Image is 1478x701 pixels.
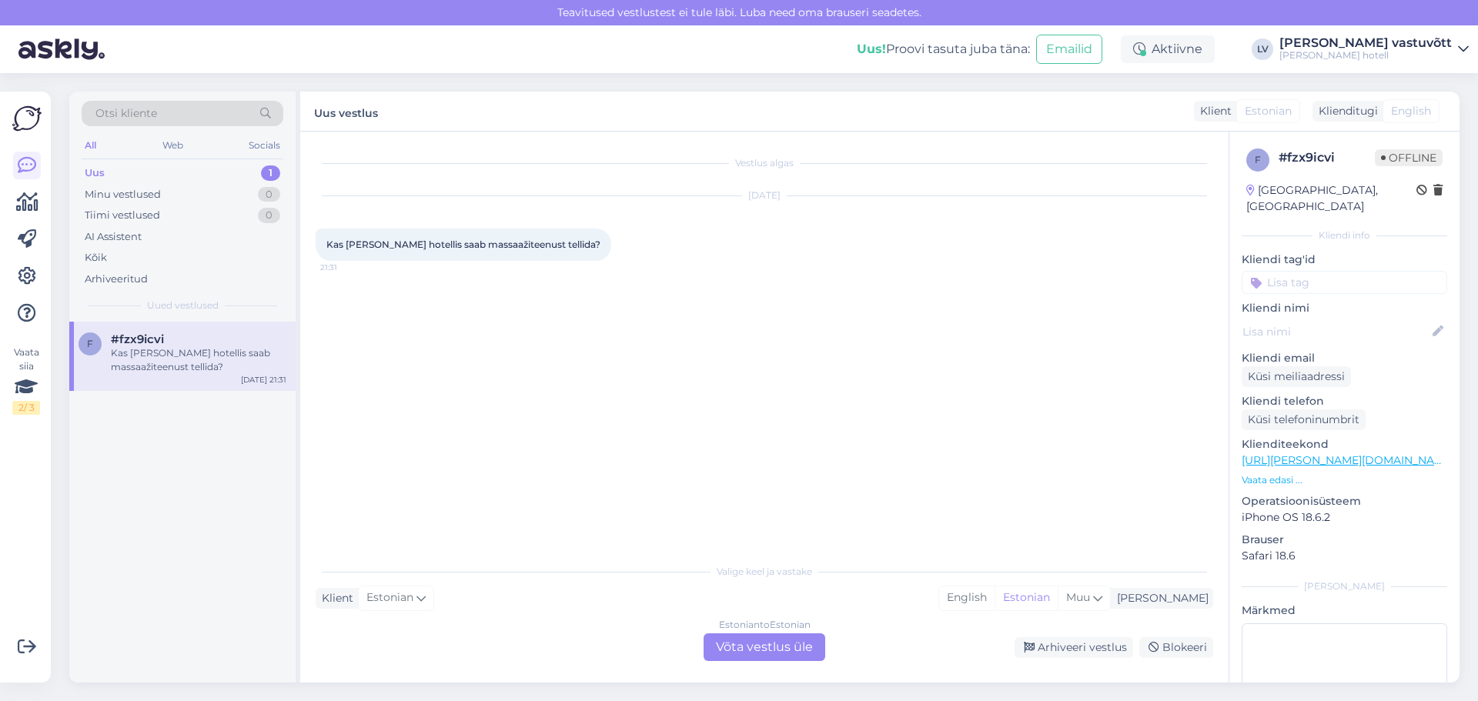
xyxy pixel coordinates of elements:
[1242,409,1366,430] div: Küsi telefoninumbrit
[1242,548,1447,564] p: Safari 18.6
[719,618,811,632] div: Estonian to Estonian
[258,187,280,202] div: 0
[1036,35,1102,64] button: Emailid
[87,338,93,349] span: f
[1242,509,1447,526] p: iPhone OS 18.6.2
[246,135,283,155] div: Socials
[1242,453,1454,467] a: [URL][PERSON_NAME][DOMAIN_NAME]
[1242,350,1447,366] p: Kliendi email
[1252,38,1273,60] div: LV
[857,42,886,56] b: Uus!
[95,105,157,122] span: Otsi kliente
[147,299,219,312] span: Uued vestlused
[857,40,1030,58] div: Proovi tasuta juba täna:
[1242,579,1447,593] div: [PERSON_NAME]
[1255,154,1261,165] span: f
[1375,149,1443,166] span: Offline
[85,187,161,202] div: Minu vestlused
[111,346,286,374] div: Kas [PERSON_NAME] hotellis saab massaažiteenust tellida?
[1242,229,1447,242] div: Kliendi info
[314,101,378,122] label: Uus vestlus
[1245,103,1292,119] span: Estonian
[316,565,1213,579] div: Valige keel ja vastake
[1312,103,1378,119] div: Klienditugi
[85,229,142,245] div: AI Assistent
[85,272,148,287] div: Arhiveeritud
[1139,637,1213,658] div: Blokeeri
[320,262,378,273] span: 21:31
[241,374,286,386] div: [DATE] 21:31
[1111,590,1209,606] div: [PERSON_NAME]
[1242,603,1447,619] p: Märkmed
[1246,182,1416,215] div: [GEOGRAPHIC_DATA], [GEOGRAPHIC_DATA]
[85,208,160,223] div: Tiimi vestlused
[1242,323,1430,340] input: Lisa nimi
[111,332,164,346] span: #fzx9icvi
[995,586,1058,609] div: Estonian
[12,104,42,133] img: Askly Logo
[326,239,600,250] span: Kas [PERSON_NAME] hotellis saab massaažiteenust tellida?
[939,586,995,609] div: English
[1066,590,1090,604] span: Muu
[1279,37,1452,49] div: [PERSON_NAME] vastuvõtt
[1242,532,1447,548] p: Brauser
[1242,271,1447,294] input: Lisa tag
[1279,37,1469,62] a: [PERSON_NAME] vastuvõtt[PERSON_NAME] hotell
[12,345,40,415] div: Vaata siia
[704,633,825,661] div: Võta vestlus üle
[316,590,353,606] div: Klient
[1391,103,1431,119] span: English
[366,589,413,606] span: Estonian
[258,208,280,223] div: 0
[1242,436,1447,452] p: Klienditeekond
[1194,103,1232,119] div: Klient
[261,165,280,181] div: 1
[1279,149,1375,167] div: # fzx9icvi
[1242,393,1447,409] p: Kliendi telefon
[12,401,40,415] div: 2 / 3
[316,189,1213,202] div: [DATE]
[159,135,186,155] div: Web
[82,135,99,155] div: All
[85,250,107,265] div: Kõik
[316,156,1213,170] div: Vestlus algas
[1242,252,1447,268] p: Kliendi tag'id
[1242,473,1447,487] p: Vaata edasi ...
[1279,49,1452,62] div: [PERSON_NAME] hotell
[1121,35,1215,63] div: Aktiivne
[1242,493,1447,509] p: Operatsioonisüsteem
[85,165,105,181] div: Uus
[1015,637,1133,658] div: Arhiveeri vestlus
[1242,300,1447,316] p: Kliendi nimi
[1242,366,1351,387] div: Küsi meiliaadressi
